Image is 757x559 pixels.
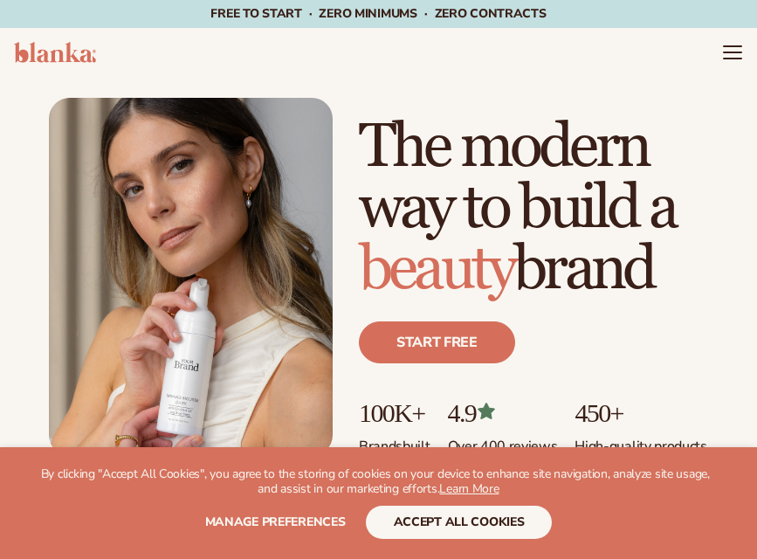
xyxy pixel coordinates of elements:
p: By clicking "Accept All Cookies", you agree to the storing of cookies on your device to enhance s... [35,467,722,497]
p: 100K+ [359,398,430,427]
img: Female holding tanning mousse. [49,98,333,456]
p: 4.9 [448,398,558,427]
p: 450+ [575,398,706,427]
span: Free to start · ZERO minimums · ZERO contracts [210,5,546,22]
a: Start free [359,321,515,363]
p: High-quality products [575,427,706,456]
a: Learn More [439,480,499,497]
img: logo [14,42,96,63]
span: Manage preferences [205,514,346,530]
p: Over 400 reviews [448,427,558,456]
h1: The modern way to build a brand [359,117,708,300]
button: accept all cookies [366,506,553,539]
summary: Menu [722,42,743,63]
span: beauty [359,232,513,307]
button: Manage preferences [205,506,346,539]
p: Brands built [359,427,430,456]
